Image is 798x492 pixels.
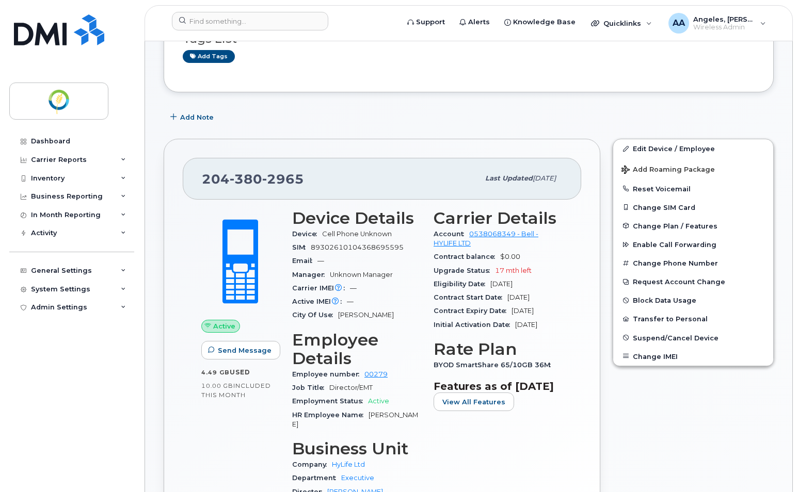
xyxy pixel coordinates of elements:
[613,291,773,309] button: Block Data Usage
[584,13,659,34] div: Quicklinks
[332,461,365,468] a: HyLife Ltd
[341,474,374,482] a: Executive
[201,369,230,376] span: 4.49 GB
[218,346,272,355] span: Send Message
[292,461,332,468] span: Company
[513,17,576,27] span: Knowledge Base
[485,174,533,182] span: Last updated
[442,397,505,407] span: View All Features
[201,382,271,399] span: included this month
[512,307,534,315] span: [DATE]
[452,12,497,32] a: Alerts
[693,23,755,31] span: Wireless Admin
[329,384,373,391] span: Director/EMT
[292,474,341,482] span: Department
[603,19,641,27] span: Quicklinks
[292,257,317,265] span: Email
[434,230,538,247] a: 0538068349 - Bell - HYLIFE LTD
[434,209,563,227] h3: Carrier Details
[613,158,773,179] button: Add Roaming Package
[213,321,235,331] span: Active
[633,222,717,229] span: Change Plan / Features
[347,298,354,305] span: —
[292,411,369,419] span: HR Employee Name
[202,171,304,187] span: 204
[613,347,773,366] button: Change IMEI
[434,230,469,238] span: Account
[230,171,262,187] span: 380
[490,280,513,288] span: [DATE]
[434,392,514,411] button: View All Features
[621,166,715,175] span: Add Roaming Package
[292,298,347,305] span: Active IMEI
[468,17,490,27] span: Alerts
[434,253,500,260] span: Contract balance
[613,139,773,158] a: Edit Device / Employee
[183,32,755,45] h3: Tags List
[613,329,773,347] button: Suspend/Cancel Device
[533,174,556,182] span: [DATE]
[292,384,329,391] span: Job Title
[661,13,773,34] div: Angeles, Armilyn
[613,235,773,254] button: Enable Call Forwarding
[434,361,556,369] span: BYOD SmartShare 65/10GB 36M
[201,341,280,359] button: Send Message
[292,439,421,458] h3: Business Unit
[434,307,512,315] span: Contract Expiry Date
[434,321,515,329] span: Initial Activation Date
[292,311,338,319] span: City Of Use
[292,271,330,278] span: Manager
[292,331,421,368] h3: Employee Details
[350,284,357,292] span: —
[364,370,388,378] a: 00279
[368,397,389,405] span: Active
[292,370,364,378] span: Employee number
[673,17,685,29] span: AA
[262,171,304,187] span: 2965
[500,253,520,260] span: $0.00
[317,257,324,265] span: —
[507,293,530,301] span: [DATE]
[515,321,537,329] span: [DATE]
[495,267,532,274] span: 17 mth left
[201,382,233,389] span: 10.00 GB
[497,12,583,32] a: Knowledge Base
[613,272,773,291] button: Request Account Change
[613,309,773,328] button: Transfer to Personal
[330,271,393,278] span: Unknown Manager
[434,293,507,301] span: Contract Start Date
[434,340,563,358] h3: Rate Plan
[230,368,250,376] span: used
[434,380,563,392] h3: Features as of [DATE]
[338,311,394,319] span: [PERSON_NAME]
[693,15,755,23] span: Angeles, [PERSON_NAME]
[613,179,773,198] button: Reset Voicemail
[292,284,350,292] span: Carrier IMEI
[311,243,404,251] span: 89302610104368695595
[164,108,222,126] button: Add Note
[183,50,235,63] a: Add tags
[633,241,716,249] span: Enable Call Forwarding
[613,217,773,235] button: Change Plan / Features
[292,243,311,251] span: SIM
[613,198,773,217] button: Change SIM Card
[434,280,490,288] span: Eligibility Date
[416,17,445,27] span: Support
[292,411,418,428] span: [PERSON_NAME]
[322,230,392,238] span: Cell Phone Unknown
[172,12,328,30] input: Find something...
[613,254,773,272] button: Change Phone Number
[292,230,322,238] span: Device
[292,397,368,405] span: Employment Status
[633,334,719,341] span: Suspend/Cancel Device
[292,209,421,227] h3: Device Details
[400,12,452,32] a: Support
[180,112,214,122] span: Add Note
[434,267,495,274] span: Upgrade Status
